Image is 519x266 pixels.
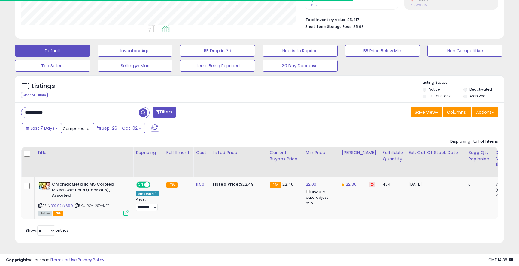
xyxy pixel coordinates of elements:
[496,162,499,168] small: Days In Stock.
[166,182,178,188] small: FBA
[353,24,364,29] span: $5.93
[466,147,493,177] th: Please note that this number is a calculation based on your required days of coverage and your ve...
[38,182,50,190] img: 511GAiqaViL._SL40_.jpg
[180,60,255,72] button: Items Being Repriced
[311,3,319,7] small: Prev: 1
[15,60,90,72] button: Top Sellers
[429,93,451,98] label: Out of Stock
[98,60,173,72] button: Selling @ Max
[443,107,471,117] button: Columns
[306,189,335,206] div: Disable auto adjust min
[166,150,191,156] div: Fulfillment
[270,150,301,162] div: Current Buybox Price
[383,182,401,187] div: 434
[305,17,346,22] b: Total Inventory Value:
[93,123,145,133] button: Sep-26 - Oct-02
[15,45,90,57] button: Default
[411,107,442,117] button: Save View
[306,181,317,187] a: 22.00
[423,80,504,86] p: Listing States:
[196,150,208,156] div: Cost
[468,150,490,162] div: Sugg Qty Replenish
[469,87,492,92] label: Deactivated
[305,16,493,23] li: $5,417
[282,181,293,187] span: 22.46
[21,92,48,98] div: Clear All Filters
[383,150,403,162] div: Fulfillable Quantity
[38,182,129,215] div: ASIN:
[213,181,240,187] b: Listed Price:
[153,107,176,118] button: Filters
[450,139,498,144] div: Displaying 1 to 1 of 1 items
[468,182,488,187] div: 0
[32,82,55,90] h5: Listings
[305,24,352,29] b: Short Term Storage Fees:
[427,45,502,57] button: Non Competitive
[6,257,104,263] div: seller snap | |
[408,150,463,156] div: Est. Out Of Stock Date
[496,187,504,192] small: (0%)
[136,150,161,156] div: Repricing
[342,150,378,156] div: [PERSON_NAME]
[31,125,54,131] span: Last 7 Days
[496,150,517,162] div: Days In Stock
[53,211,63,216] span: FBA
[37,150,131,156] div: Title
[488,257,513,263] span: 2025-10-11 14:38 GMT
[408,182,461,187] p: [DATE]
[342,182,344,186] i: This overrides the store level Dynamic Max Price for this listing
[51,257,77,263] a: Terms of Use
[306,150,337,156] div: Min Price
[213,150,265,156] div: Listed Price
[136,198,159,211] div: Preset:
[63,126,90,131] span: Compared to:
[447,109,466,115] span: Columns
[74,203,109,208] span: | SKU: RG-L2SY-IJFP
[6,257,28,263] strong: Copyright
[469,93,486,98] label: Archived
[26,228,69,233] span: Show: entries
[345,45,420,57] button: BB Price Below Min
[52,182,125,200] b: Chromax Metallic M5 Colored Mixed Golf Balls (Pack of 6), Assorted
[150,182,159,187] span: OFF
[263,45,338,57] button: Needs to Reprice
[136,191,159,196] div: Amazon AI *
[411,3,427,7] small: Prev: 29.57%
[429,87,440,92] label: Active
[196,181,204,187] a: 11.50
[472,107,498,117] button: Actions
[270,182,281,188] small: FBA
[213,182,263,187] div: $22.49
[102,125,138,131] span: Sep-26 - Oct-02
[98,45,173,57] button: Inventory Age
[38,211,52,216] span: All listings currently available for purchase on Amazon
[346,181,357,187] a: 22.30
[371,183,374,186] i: Revert to store-level Dynamic Max Price
[22,123,62,133] button: Last 7 Days
[51,203,73,208] a: B0792KY699
[263,60,338,72] button: 30 Day Decrease
[137,182,144,187] span: ON
[78,257,104,263] a: Privacy Policy
[180,45,255,57] button: BB Drop in 7d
